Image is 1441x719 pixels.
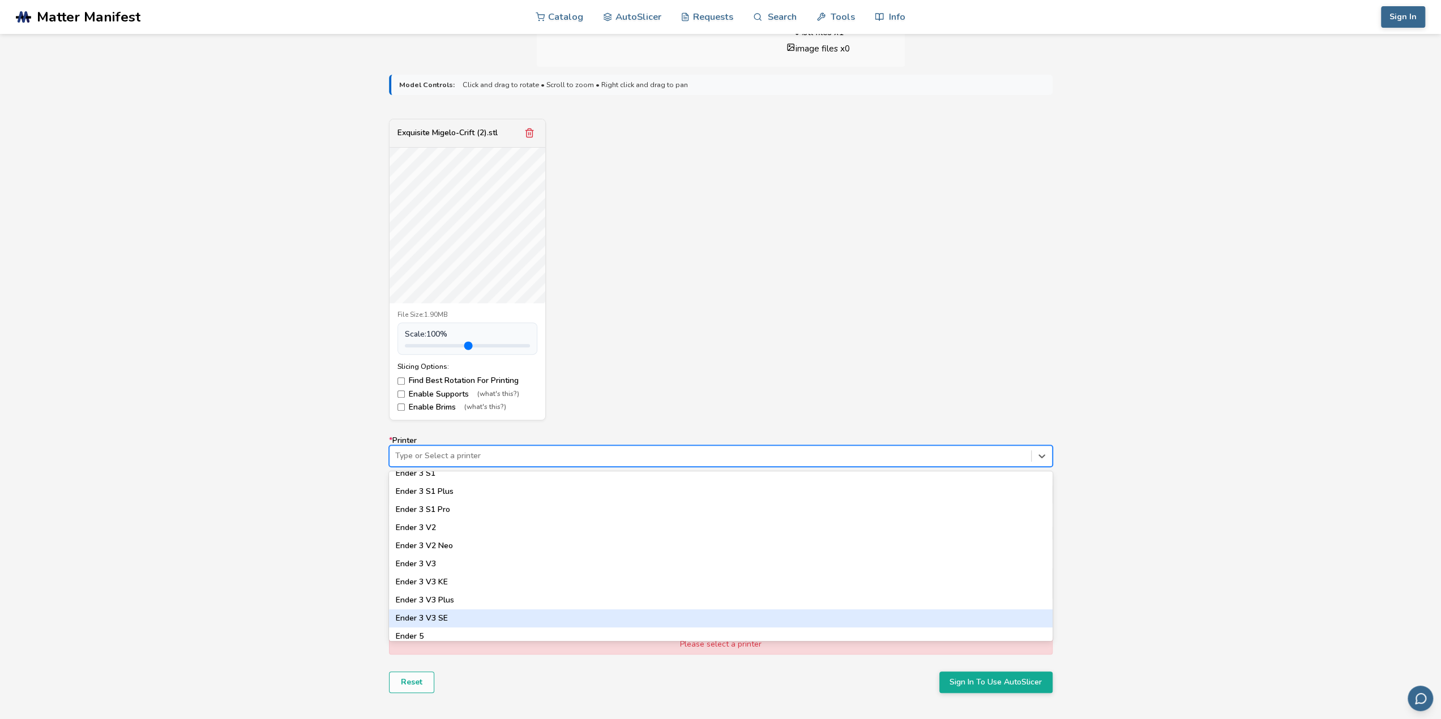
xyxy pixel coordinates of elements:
[389,627,1053,645] div: Ender 5
[389,537,1053,555] div: Ender 3 V2 Neo
[389,573,1053,591] div: Ender 3 V3 KE
[463,81,688,89] span: Click and drag to rotate • Scroll to zoom • Right click and drag to pan
[521,125,537,141] button: Remove model
[464,403,506,411] span: (what's this?)
[389,436,1053,467] label: Printer
[37,9,140,25] span: Matter Manifest
[389,671,434,693] button: Reset
[405,330,447,339] span: Scale: 100 %
[740,42,897,54] li: image files x 0
[389,464,1053,483] div: Ender 3 S1
[389,519,1053,537] div: Ender 3 V2
[397,403,537,412] label: Enable Brims
[397,363,537,371] div: Slicing Options:
[389,635,1053,654] div: Please select a printer
[397,311,537,319] div: File Size: 1.90MB
[939,671,1053,693] button: Sign In To Use AutoSlicer
[397,403,405,411] input: Enable Brims(what's this?)
[395,451,397,460] input: *PrinterType or Select a printerAnycubic Kobra PlusAnycubic Kobra S1Anycubic Mega ZeroBambu Lab A...
[1408,686,1433,711] button: Send feedback via email
[397,390,405,398] input: Enable Supports(what's this?)
[397,128,498,137] div: Exquisite Migelo-Crift (2).stl
[1381,6,1425,28] button: Sign In
[397,376,537,385] label: Find Best Rotation For Printing
[389,483,1053,501] div: Ender 3 S1 Plus
[389,555,1053,573] div: Ender 3 V3
[397,390,537,399] label: Enable Supports
[389,591,1053,609] div: Ender 3 V3 Plus
[399,81,455,89] strong: Model Controls:
[397,377,405,385] input: Find Best Rotation For Printing
[477,390,519,398] span: (what's this?)
[389,501,1053,519] div: Ender 3 S1 Pro
[389,609,1053,627] div: Ender 3 V3 SE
